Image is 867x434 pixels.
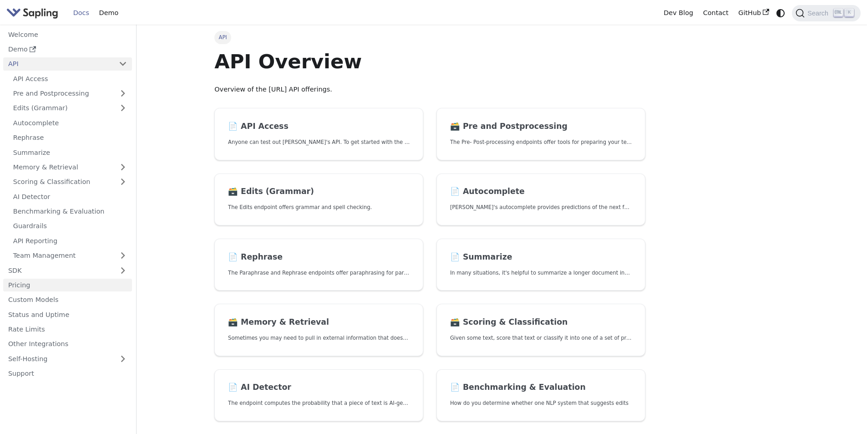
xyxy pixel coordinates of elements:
[228,187,410,197] h2: Edits (Grammar)
[450,138,632,147] p: The Pre- Post-processing endpoints offer tools for preparing your text data for ingestation as we...
[450,317,632,327] h2: Scoring & Classification
[228,383,410,393] h2: AI Detector
[733,6,774,20] a: GitHub
[8,249,132,262] a: Team Management
[228,252,410,262] h2: Rephrase
[214,369,423,422] a: 📄️ AI DetectorThe endpoint computes the probability that a piece of text is AI-generated,
[450,122,632,132] h2: Pre and Postprocessing
[8,72,132,85] a: API Access
[214,84,645,95] p: Overview of the [URL] API offerings.
[6,6,61,20] a: Sapling.ai
[450,334,632,342] p: Given some text, score that text or classify it into one of a set of pre-specified categories.
[792,5,860,21] button: Search (Ctrl+K)
[228,269,410,277] p: The Paraphrase and Rephrase endpoints offer paraphrasing for particular styles.
[450,203,632,212] p: Sapling's autocomplete provides predictions of the next few characters or words
[228,317,410,327] h2: Memory & Retrieval
[3,279,132,292] a: Pricing
[659,6,698,20] a: Dev Blog
[8,102,132,115] a: Edits (Grammar)
[214,108,423,160] a: 📄️ API AccessAnyone can test out [PERSON_NAME]'s API. To get started with the API, simply:
[8,131,132,144] a: Rephrase
[3,352,132,365] a: Self-Hosting
[8,161,132,174] a: Memory & Retrieval
[8,205,132,218] a: Benchmarking & Evaluation
[3,43,132,56] a: Demo
[3,308,132,321] a: Status and Uptime
[436,108,645,160] a: 🗃️ Pre and PostprocessingThe Pre- Post-processing endpoints offer tools for preparing your text d...
[68,6,94,20] a: Docs
[228,334,410,342] p: Sometimes you may need to pull in external information that doesn't fit in the context size of an...
[8,87,132,100] a: Pre and Postprocessing
[114,264,132,277] button: Expand sidebar category 'SDK'
[3,293,132,306] a: Custom Models
[805,10,834,17] span: Search
[436,304,645,356] a: 🗃️ Scoring & ClassificationGiven some text, score that text or classify it into one of a set of p...
[8,175,132,189] a: Scoring & Classification
[214,31,645,44] nav: Breadcrumbs
[436,174,645,226] a: 📄️ Autocomplete[PERSON_NAME]'s autocomplete provides predictions of the next few characters or words
[450,399,632,408] p: How do you determine whether one NLP system that suggests edits
[450,383,632,393] h2: Benchmarking & Evaluation
[214,49,645,74] h1: API Overview
[228,203,410,212] p: The Edits endpoint offers grammar and spell checking.
[214,304,423,356] a: 🗃️ Memory & RetrievalSometimes you may need to pull in external information that doesn't fit in t...
[450,269,632,277] p: In many situations, it's helpful to summarize a longer document into a shorter, more easily diges...
[3,28,132,41] a: Welcome
[214,239,423,291] a: 📄️ RephraseThe Paraphrase and Rephrase endpoints offer paraphrasing for particular styles.
[845,9,854,17] kbd: K
[436,369,645,422] a: 📄️ Benchmarking & EvaluationHow do you determine whether one NLP system that suggests edits
[228,122,410,132] h2: API Access
[214,174,423,226] a: 🗃️ Edits (Grammar)The Edits endpoint offers grammar and spell checking.
[3,337,132,351] a: Other Integrations
[3,264,114,277] a: SDK
[3,57,114,71] a: API
[8,146,132,159] a: Summarize
[114,57,132,71] button: Collapse sidebar category 'API'
[8,220,132,233] a: Guardrails
[450,252,632,262] h2: Summarize
[94,6,123,20] a: Demo
[774,6,787,20] button: Switch between dark and light mode (currently system mode)
[3,323,132,336] a: Rate Limits
[3,367,132,380] a: Support
[698,6,734,20] a: Contact
[214,31,231,44] span: API
[8,234,132,247] a: API Reporting
[8,116,132,129] a: Autocomplete
[228,138,410,147] p: Anyone can test out Sapling's API. To get started with the API, simply:
[436,239,645,291] a: 📄️ SummarizeIn many situations, it's helpful to summarize a longer document into a shorter, more ...
[450,187,632,197] h2: Autocomplete
[228,399,410,408] p: The endpoint computes the probability that a piece of text is AI-generated,
[8,190,132,203] a: AI Detector
[6,6,58,20] img: Sapling.ai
